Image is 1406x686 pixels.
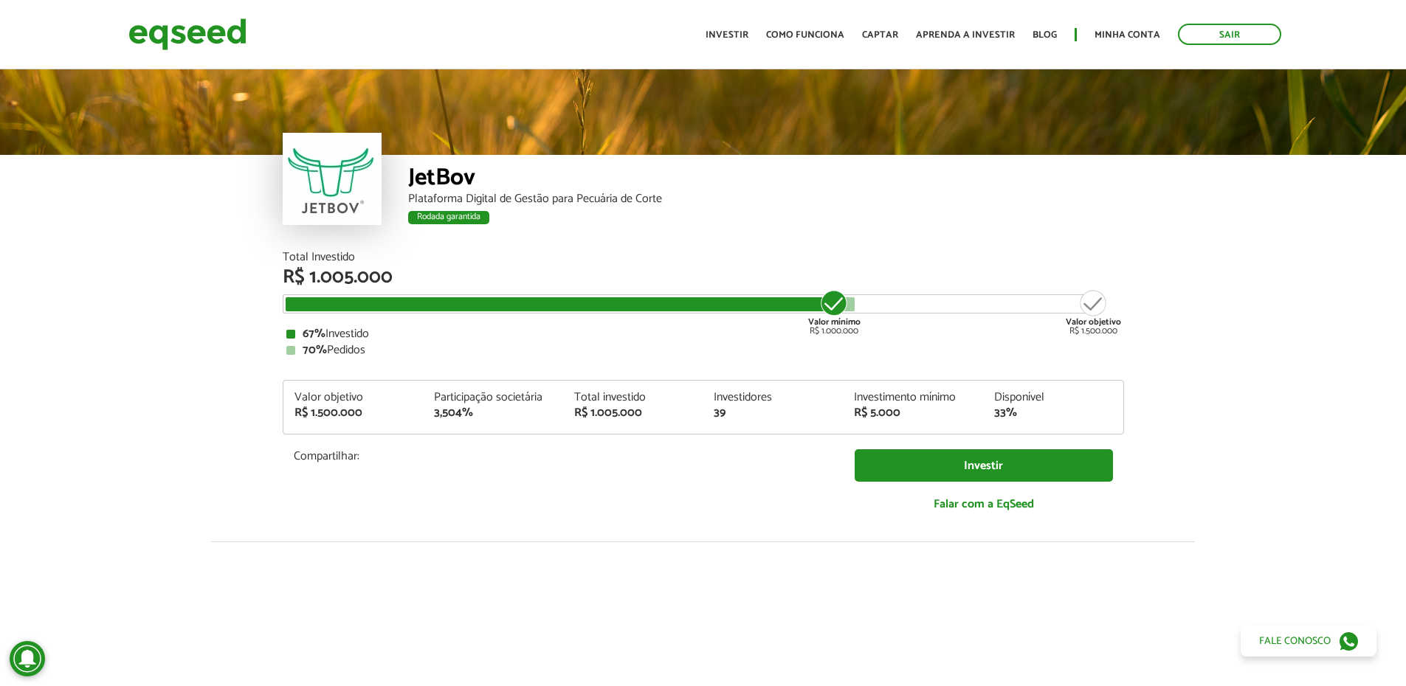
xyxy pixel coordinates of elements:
div: Rodada garantida [408,211,489,224]
div: Plataforma Digital de Gestão para Pecuária de Corte [408,193,1124,205]
a: Investir [855,449,1113,482]
div: Valor objetivo [294,392,413,403]
div: 39 [714,407,832,419]
div: R$ 1.005.000 [283,268,1124,287]
div: Disponível [994,392,1112,403]
div: Pedidos [286,344,1120,356]
div: JetBov [408,166,1124,193]
div: Participação societária [434,392,552,403]
a: Investir [706,30,748,40]
strong: 67% [303,324,325,344]
div: Investimento mínimo [854,392,972,403]
a: Blog [1033,30,1057,40]
div: R$ 1.000.000 [807,288,862,336]
div: 3,504% [434,407,552,419]
div: Investidores [714,392,832,403]
a: Aprenda a investir [916,30,1015,40]
a: Fale conosco [1241,626,1376,656]
div: 33% [994,407,1112,419]
div: R$ 1.500.000 [294,407,413,419]
strong: Valor mínimo [808,315,861,329]
a: Falar com a EqSeed [855,489,1113,519]
strong: Valor objetivo [1066,315,1121,329]
a: Sair [1178,24,1281,45]
p: Compartilhar: [294,449,833,463]
a: Captar [862,30,898,40]
div: R$ 1.500.000 [1066,288,1121,336]
div: Total Investido [283,252,1124,263]
div: R$ 1.005.000 [574,407,692,419]
strong: 70% [303,340,327,360]
a: Minha conta [1095,30,1160,40]
div: Total investido [574,392,692,403]
div: Investido [286,328,1120,340]
a: Como funciona [766,30,844,40]
img: EqSeed [128,15,247,54]
div: R$ 5.000 [854,407,972,419]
